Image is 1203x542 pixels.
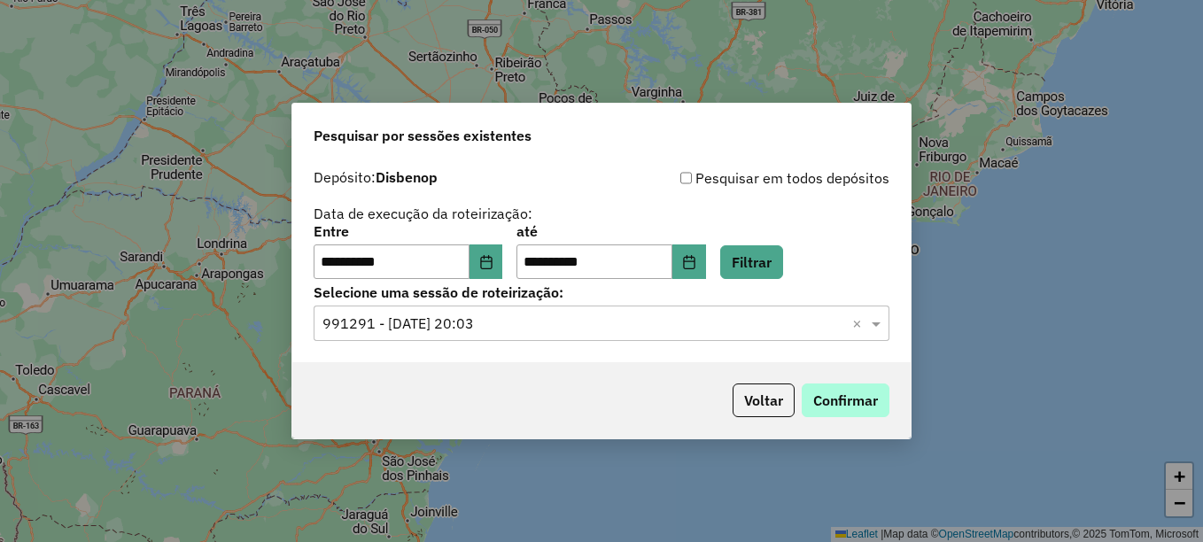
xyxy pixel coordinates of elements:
label: Entre [314,221,502,242]
label: Data de execução da roteirização: [314,203,532,224]
strong: Disbenop [376,168,438,186]
button: Filtrar [720,245,783,279]
button: Choose Date [672,244,706,280]
button: Confirmar [802,383,889,417]
button: Choose Date [470,244,503,280]
label: Selecione uma sessão de roteirização: [314,282,889,303]
span: Pesquisar por sessões existentes [314,125,532,146]
div: Pesquisar em todos depósitos [601,167,889,189]
button: Voltar [733,383,795,417]
label: até [516,221,705,242]
label: Depósito: [314,166,438,188]
span: Clear all [852,313,867,334]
